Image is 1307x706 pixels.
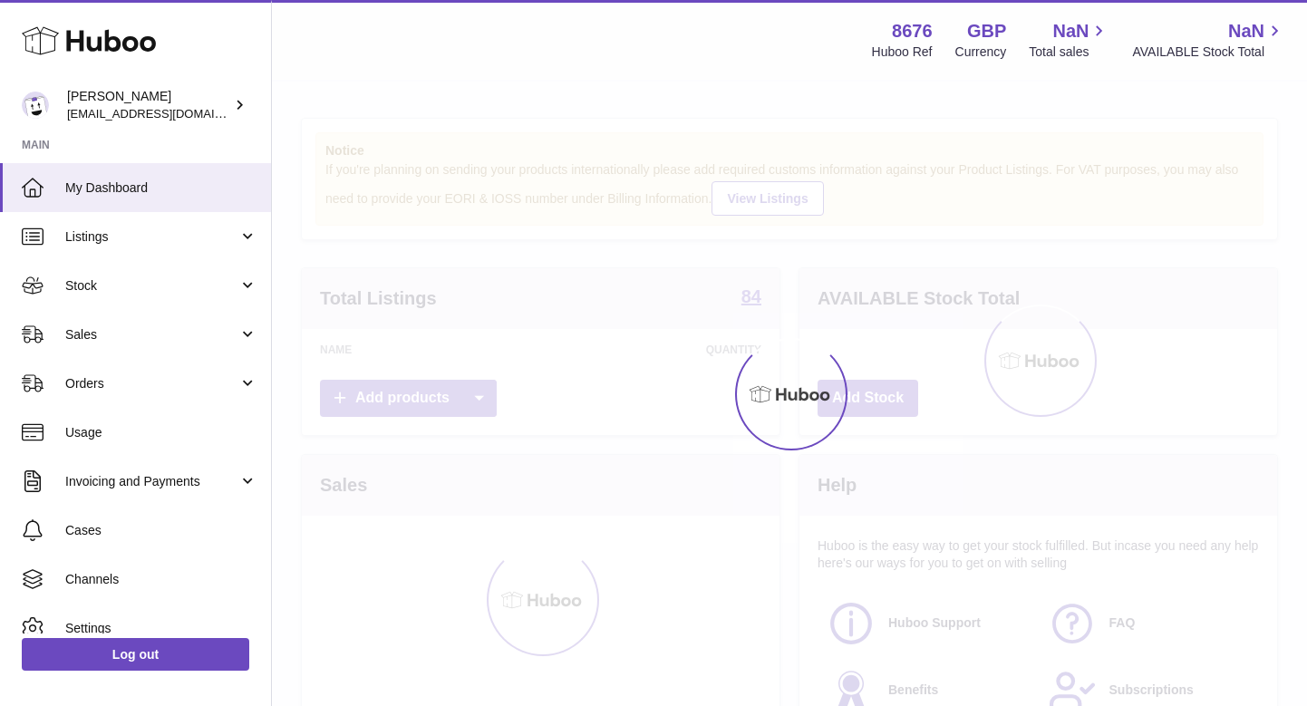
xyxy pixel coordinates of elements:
img: hello@inoby.co.uk [22,92,49,119]
span: Invoicing and Payments [65,473,238,490]
span: Stock [65,277,238,295]
span: Usage [65,424,257,441]
span: Channels [65,571,257,588]
span: Orders [65,375,238,392]
span: Settings [65,620,257,637]
strong: GBP [967,19,1006,44]
span: Sales [65,326,238,343]
div: [PERSON_NAME] [67,88,230,122]
span: Listings [65,228,238,246]
div: Huboo Ref [872,44,933,61]
span: Total sales [1029,44,1109,61]
span: AVAILABLE Stock Total [1132,44,1285,61]
span: [EMAIL_ADDRESS][DOMAIN_NAME] [67,106,266,121]
a: Log out [22,638,249,671]
span: NaN [1228,19,1264,44]
a: NaN Total sales [1029,19,1109,61]
span: My Dashboard [65,179,257,197]
a: NaN AVAILABLE Stock Total [1132,19,1285,61]
strong: 8676 [892,19,933,44]
span: NaN [1052,19,1089,44]
div: Currency [955,44,1007,61]
span: Cases [65,522,257,539]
